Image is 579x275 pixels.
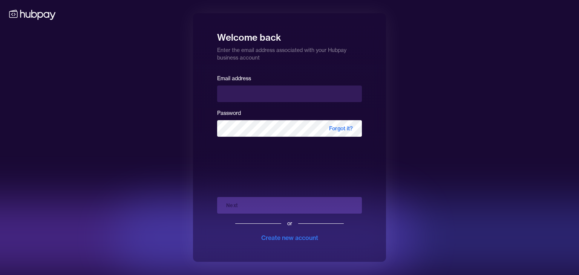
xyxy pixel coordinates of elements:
p: Enter the email address associated with your Hubpay business account [217,43,362,61]
label: Password [217,110,241,116]
div: or [287,220,292,227]
h1: Welcome back [217,27,362,43]
label: Email address [217,75,251,82]
span: Forgot it? [320,120,362,137]
div: Create new account [261,233,318,242]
